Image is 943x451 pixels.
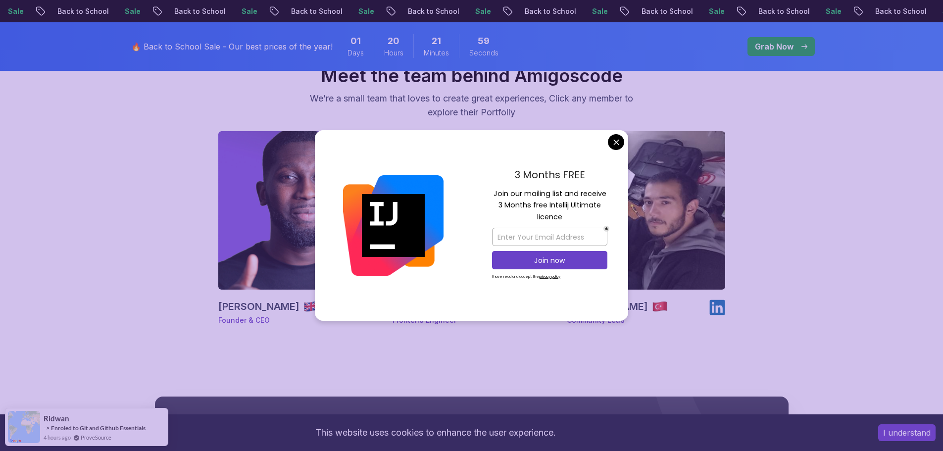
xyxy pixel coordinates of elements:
a: Ömer Fadil_team[PERSON_NAME]team member countryCommunity Lead [567,131,725,333]
p: Founder & CEO [218,315,319,325]
span: 4 hours ago [44,433,71,442]
img: team member country [652,299,668,314]
span: Seconds [469,48,498,58]
img: provesource social proof notification image [8,411,40,443]
h3: [PERSON_NAME] [218,300,299,313]
p: We’re a small team that loves to create great experiences, Click any member to explore their Port... [305,92,638,119]
span: 1 Days [350,34,361,48]
span: Days [347,48,364,58]
p: Back to School [462,6,530,16]
p: Back to School [696,6,763,16]
p: Sale [880,6,912,16]
p: Sale [646,6,678,16]
div: This website uses cookies to enhance the user experience. [7,422,863,444]
p: Back to School [346,6,413,16]
img: team member country [303,299,319,314]
a: Enroled to Git and Github Essentials [51,424,146,432]
span: 20 Hours [388,34,399,48]
h2: Meet the team behind Amigoscode [125,66,818,86]
img: Nelson Djalo_team [218,131,377,290]
p: Sale [413,6,445,16]
p: Sale [62,6,94,16]
a: Nelson Djalo_team[PERSON_NAME]team member countryFounder & CEO [218,131,377,333]
p: Back to School [813,6,880,16]
p: Sale [763,6,795,16]
p: Back to School [112,6,179,16]
p: Back to School [579,6,646,16]
span: Minutes [424,48,449,58]
p: Sale [530,6,561,16]
span: ridwan [44,414,69,423]
p: 🔥 Back to School Sale - Our best prices of the year! [131,41,333,52]
span: 21 Minutes [432,34,441,48]
p: Grab Now [755,41,794,52]
p: Sale [179,6,211,16]
span: 59 Seconds [478,34,490,48]
p: Sale [296,6,328,16]
button: Accept cookies [878,424,936,441]
a: ProveSource [81,433,111,442]
p: Back to School [229,6,296,16]
span: Hours [384,48,403,58]
span: -> [44,424,50,432]
img: Ömer Fadil_team [567,131,725,290]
